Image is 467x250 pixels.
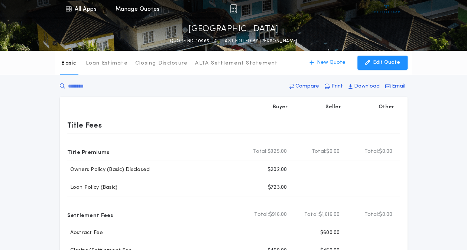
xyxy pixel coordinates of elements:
[287,80,321,93] button: Compare
[267,148,287,155] span: $925.00
[169,37,297,45] p: QUOTE ND-10965-TC - LAST EDITED BY [PERSON_NAME]
[67,166,150,174] p: Owners Policy (Basic) Disclosed
[67,146,110,158] p: Title Premiums
[67,119,102,131] p: Title Fees
[331,83,343,90] p: Print
[357,56,408,70] button: Edit Quote
[86,60,128,67] p: Loan Estimate
[326,148,340,155] span: $0.00
[269,211,287,218] span: $916.00
[67,209,113,221] p: Settlement Fees
[312,148,327,155] b: Total:
[304,211,319,218] b: Total:
[317,59,346,66] p: New Quote
[364,211,379,218] b: Total:
[392,83,405,90] p: Email
[372,5,400,13] img: vs-icon
[364,148,379,155] b: Total:
[254,211,269,218] b: Total:
[354,83,380,90] p: Download
[322,80,345,93] button: Print
[320,229,340,237] p: $600.00
[373,59,400,66] p: Edit Quote
[295,83,319,90] p: Compare
[325,103,341,111] p: Seller
[383,80,408,93] button: Email
[302,56,353,70] button: New Quote
[188,23,279,35] p: [GEOGRAPHIC_DATA]
[268,184,287,191] p: $723.00
[67,229,103,237] p: Abstract Fee
[267,166,287,174] p: $202.00
[195,60,278,67] p: ALTA Settlement Statement
[379,148,392,155] span: $0.00
[346,80,382,93] button: Download
[67,184,118,191] p: Loan Policy (Basic)
[378,103,394,111] p: Other
[273,103,288,111] p: Buyer
[135,60,188,67] p: Closing Disclosure
[319,211,340,218] span: $1,616.00
[61,60,76,67] p: Basic
[230,4,237,13] img: img
[379,211,392,218] span: $0.00
[253,148,267,155] b: Total:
